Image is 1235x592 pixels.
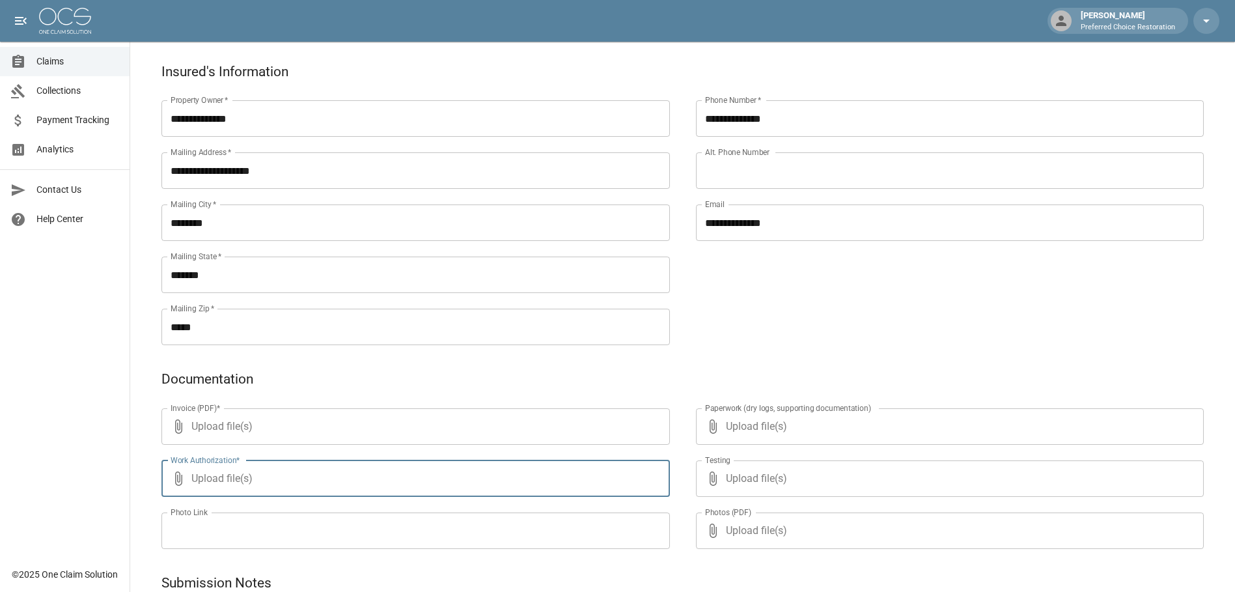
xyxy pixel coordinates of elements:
label: Invoice (PDF)* [171,402,221,414]
span: Analytics [36,143,119,156]
label: Mailing State [171,251,221,262]
label: Email [705,199,725,210]
span: Upload file(s) [191,460,635,497]
img: ocs-logo-white-transparent.png [39,8,91,34]
span: Upload file(s) [191,408,635,445]
span: Payment Tracking [36,113,119,127]
button: open drawer [8,8,34,34]
span: Claims [36,55,119,68]
label: Mailing Zip [171,303,215,314]
label: Paperwork (dry logs, supporting documentation) [705,402,871,414]
span: Collections [36,84,119,98]
span: Help Center [36,212,119,226]
label: Property Owner [171,94,229,106]
div: [PERSON_NAME] [1075,9,1180,33]
label: Mailing City [171,199,217,210]
span: Upload file(s) [726,460,1169,497]
label: Work Authorization* [171,455,240,466]
label: Phone Number [705,94,761,106]
label: Photos (PDF) [705,507,751,518]
div: © 2025 One Claim Solution [12,568,118,581]
label: Alt. Phone Number [705,147,770,158]
p: Preferred Choice Restoration [1081,22,1175,33]
label: Mailing Address [171,147,231,158]
label: Photo Link [171,507,208,518]
span: Upload file(s) [726,513,1169,549]
span: Upload file(s) [726,408,1169,445]
span: Contact Us [36,183,119,197]
label: Testing [705,455,730,466]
